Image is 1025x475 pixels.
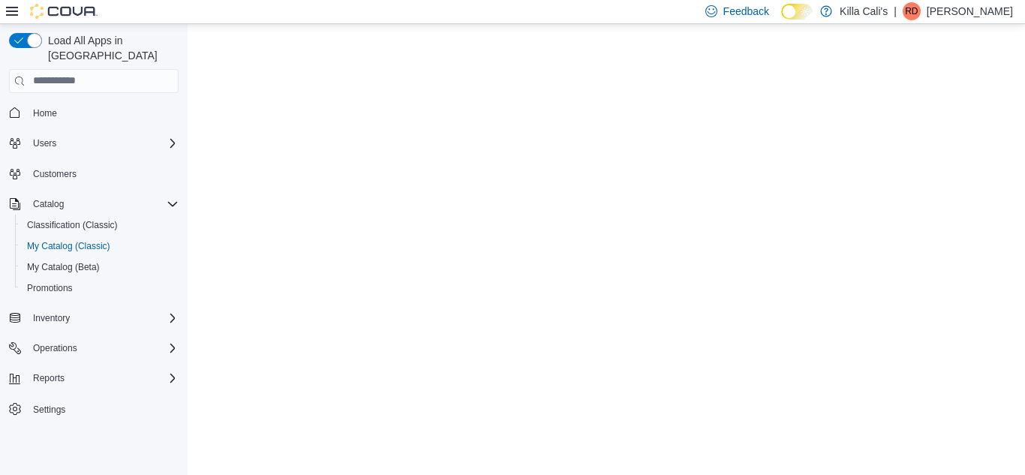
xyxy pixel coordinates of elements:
span: RD [905,2,918,20]
p: Killa Cali's [840,2,888,20]
span: Home [33,107,57,119]
span: Load All Apps in [GEOGRAPHIC_DATA] [42,33,179,63]
span: Settings [27,399,179,418]
button: Operations [27,339,83,357]
span: My Catalog (Classic) [21,237,179,255]
span: My Catalog (Beta) [21,258,179,276]
button: Users [27,134,62,152]
span: Classification (Classic) [27,219,118,231]
span: Settings [33,404,65,416]
span: Operations [33,342,77,354]
div: Ryan Dill [903,2,921,20]
nav: Complex example [9,96,179,459]
span: Users [33,137,56,149]
button: Inventory [27,309,76,327]
input: Dark Mode [781,4,813,20]
button: Settings [3,398,185,419]
button: Catalog [3,194,185,215]
span: Inventory [27,309,179,327]
a: Settings [27,401,71,419]
button: Operations [3,338,185,359]
button: Inventory [3,308,185,329]
button: Classification (Classic) [15,215,185,236]
a: My Catalog (Beta) [21,258,106,276]
span: Catalog [33,198,64,210]
span: Catalog [27,195,179,213]
span: Feedback [723,4,769,19]
span: Customers [33,168,77,180]
a: Customers [27,165,83,183]
img: Cova [30,4,98,19]
span: Operations [27,339,179,357]
button: Reports [3,368,185,389]
button: Reports [27,369,71,387]
span: Customers [27,164,179,183]
button: Home [3,102,185,124]
p: [PERSON_NAME] [927,2,1013,20]
button: Users [3,133,185,154]
span: Promotions [27,282,73,294]
a: My Catalog (Classic) [21,237,116,255]
span: My Catalog (Classic) [27,240,110,252]
p: | [894,2,897,20]
span: My Catalog (Beta) [27,261,100,273]
span: Users [27,134,179,152]
button: Promotions [15,278,185,299]
span: Home [27,104,179,122]
span: Reports [33,372,65,384]
a: Promotions [21,279,79,297]
a: Classification (Classic) [21,216,124,234]
span: Promotions [21,279,179,297]
button: My Catalog (Beta) [15,257,185,278]
button: Catalog [27,195,70,213]
span: Inventory [33,312,70,324]
button: My Catalog (Classic) [15,236,185,257]
button: Customers [3,163,185,185]
a: Home [27,104,63,122]
span: Classification (Classic) [21,216,179,234]
span: Reports [27,369,179,387]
